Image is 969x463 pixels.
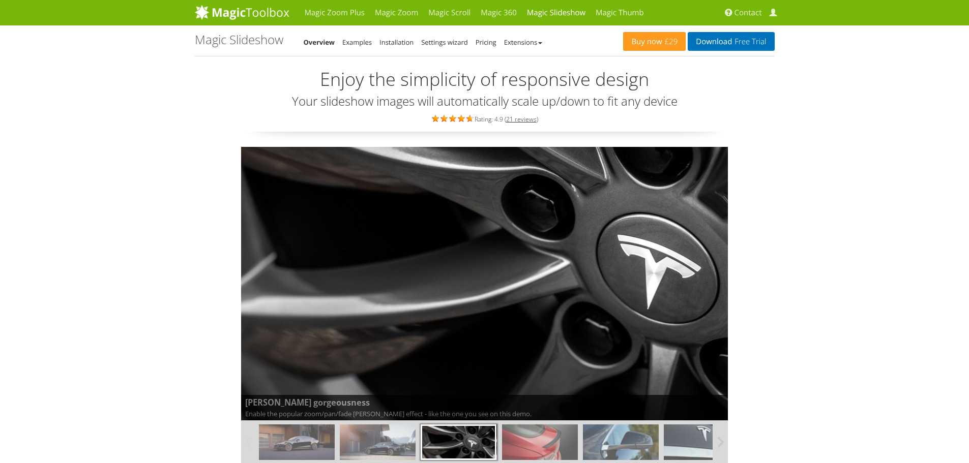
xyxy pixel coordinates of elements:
img: models-04.jpg [502,424,578,460]
a: Settings wizard [421,38,468,47]
img: MagicToolbox.com - Image tools for your website [195,5,289,20]
a: Pricing [476,38,496,47]
img: Ken Burns gorgeousness [241,92,826,420]
a: Installation [379,38,414,47]
img: models-07.jpg [664,424,740,460]
a: Examples [342,38,372,47]
img: models-02.jpg [340,424,416,460]
a: Overview [304,38,335,47]
a: 21 reviews [506,115,537,124]
h2: Enjoy the simplicity of responsive design [195,69,775,89]
a: Buy now£29 [623,32,686,51]
span: £29 [662,38,678,46]
b: [PERSON_NAME] gorgeousness [245,396,724,409]
div: Rating: 4.9 ( ) [195,113,775,124]
img: models-06.jpg [583,424,659,460]
span: Enable the popular zoom/pan/fade [PERSON_NAME] effect - like the one you see on this demo. [241,395,728,420]
a: Extensions [504,38,542,47]
a: DownloadFree Trial [688,32,774,51]
span: Free Trial [732,38,766,46]
h1: Magic Slideshow [195,33,283,46]
h3: Your slideshow images will automatically scale up/down to fit any device [195,95,775,108]
img: models-01.jpg [259,424,335,460]
span: Contact [735,8,762,18]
